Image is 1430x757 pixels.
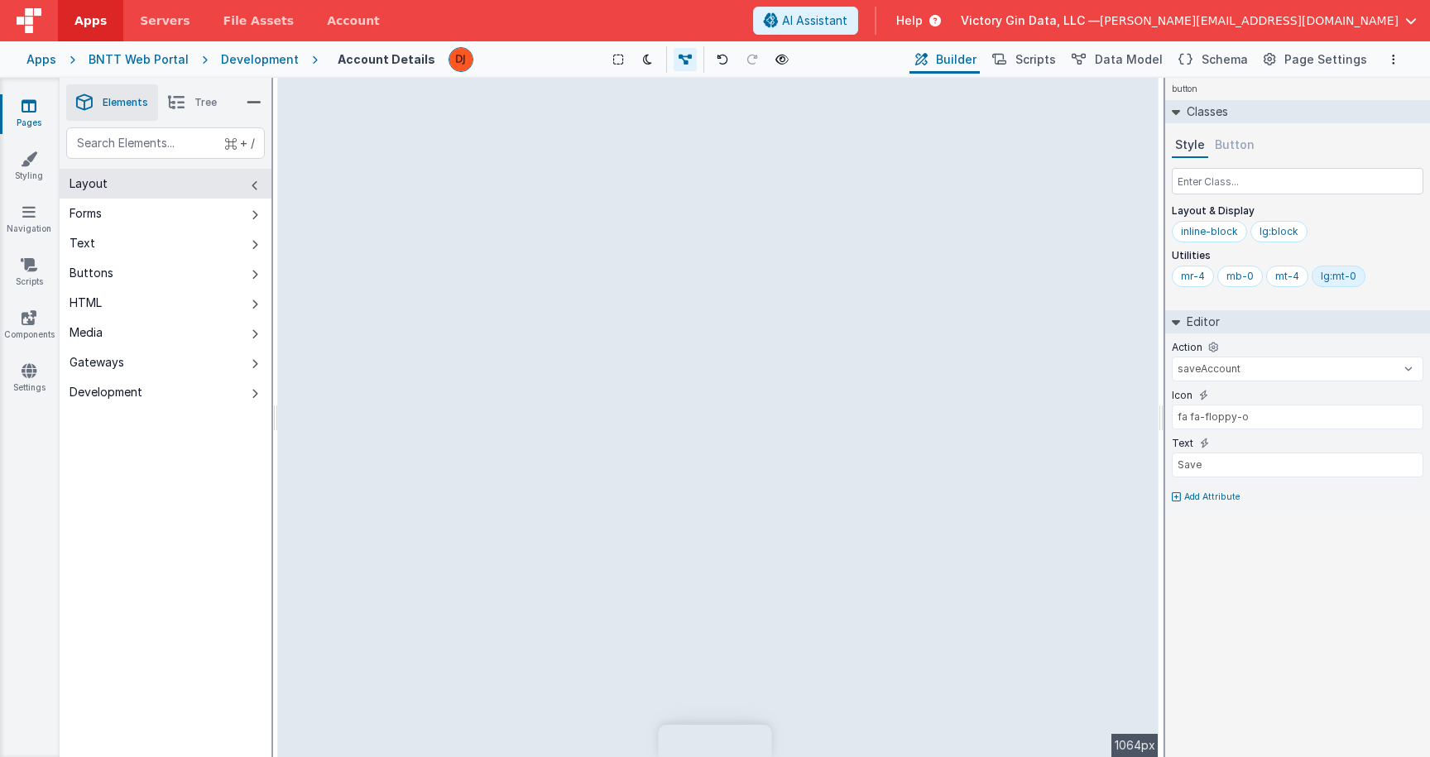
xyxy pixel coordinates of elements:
button: Style [1172,133,1208,158]
div: HTML [70,295,102,311]
div: Development [221,51,299,68]
button: Gateways [60,347,271,377]
span: Servers [140,12,190,29]
span: Apps [74,12,107,29]
button: Media [60,318,271,347]
div: BNTT Web Portal [89,51,189,68]
label: Action [1172,341,1202,354]
h4: button [1165,78,1204,100]
h4: Account Details [338,53,435,65]
button: Victory Gin Data, LLC — [PERSON_NAME][EMAIL_ADDRESS][DOMAIN_NAME] [961,12,1417,29]
img: f3d315f864dfd729bbf95c1be5919636 [449,48,473,71]
span: Builder [936,51,977,68]
div: lg:mt-0 [1321,270,1356,283]
div: mr-4 [1181,270,1205,283]
div: Apps [26,51,56,68]
span: Elements [103,96,148,109]
div: Forms [70,205,102,222]
span: [PERSON_NAME][EMAIL_ADDRESS][DOMAIN_NAME] [1100,12,1399,29]
span: Help [896,12,923,29]
span: + / [225,127,255,159]
button: Button [1212,133,1258,158]
button: Page Settings [1258,46,1370,74]
button: HTML [60,288,271,318]
span: File Assets [223,12,295,29]
label: Text [1172,437,1193,450]
div: mt-4 [1275,270,1299,283]
div: lg:block [1260,225,1298,238]
div: Layout [70,175,108,192]
button: AI Assistant [753,7,858,35]
input: Search Elements... [66,127,265,159]
span: Schema [1202,51,1248,68]
label: Icon [1172,389,1192,402]
span: Page Settings [1284,51,1367,68]
h2: Editor [1180,310,1220,333]
div: --> [278,78,1159,757]
div: Buttons [70,265,113,281]
div: inline-block [1181,225,1238,238]
div: Text [70,235,95,252]
p: Utilities [1172,249,1423,262]
button: Text [60,228,271,258]
button: Data Model [1066,46,1166,74]
div: Development [70,384,142,400]
div: 1064px [1111,734,1159,757]
h2: Classes [1180,100,1228,123]
span: Scripts [1015,51,1056,68]
input: Enter Class... [1172,168,1423,194]
button: Options [1384,50,1404,69]
button: Development [60,377,271,407]
button: Builder [909,46,980,74]
button: Scripts [986,46,1059,74]
span: AI Assistant [782,12,847,29]
span: Tree [194,96,217,109]
button: Layout [60,169,271,199]
p: Add Attribute [1184,491,1240,504]
p: Layout & Display [1172,204,1423,218]
button: Schema [1173,46,1251,74]
div: Media [70,324,103,341]
div: Gateways [70,354,124,371]
button: Buttons [60,258,271,288]
div: mb-0 [1226,270,1254,283]
span: Data Model [1095,51,1163,68]
button: Add Attribute [1172,491,1423,504]
button: Forms [60,199,271,228]
span: Victory Gin Data, LLC — [961,12,1100,29]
